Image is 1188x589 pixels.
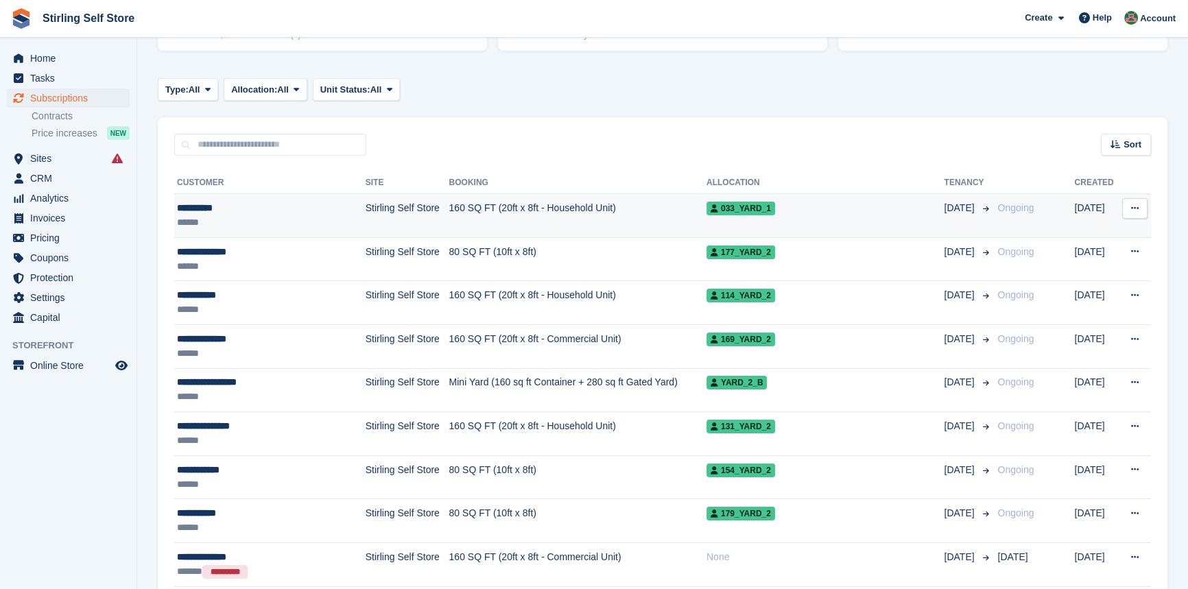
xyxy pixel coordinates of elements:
td: [DATE] [1074,324,1118,368]
td: Mini Yard (160 sq ft Container + 280 sq ft Gated Yard) [449,368,706,412]
span: 169_Yard_2 [706,333,775,346]
button: Type: All [158,78,218,101]
span: Invoices [30,208,112,228]
span: Create [1025,11,1052,25]
button: Unit Status: All [313,78,400,101]
i: Smart entry sync failures have occurred [112,153,123,164]
span: Allocation: [231,83,277,97]
td: [DATE] [1074,194,1118,238]
a: menu [7,88,130,108]
span: Protection [30,268,112,287]
a: menu [7,189,130,208]
span: Ongoing [997,246,1034,257]
a: menu [7,208,130,228]
td: 80 SQ FT (10ft x 8ft) [449,499,706,543]
a: menu [7,228,130,248]
span: Ongoing [997,333,1034,344]
td: [DATE] [1074,455,1118,499]
span: Storefront [12,339,136,352]
td: 160 SQ FT (20ft x 8ft - Household Unit) [449,194,706,238]
img: stora-icon-8386f47178a22dfd0bd8f6a31ec36ba5ce8667c1dd55bd0f319d3a0aa187defe.svg [11,8,32,29]
span: All [277,83,289,97]
a: Stirling Self Store [37,7,140,29]
a: Price increases NEW [32,125,130,141]
span: 114_Yard_2 [706,289,775,302]
td: Stirling Self Store [366,281,449,325]
span: Pricing [30,228,112,248]
th: Tenancy [944,172,992,194]
img: Lucy [1124,11,1138,25]
span: [DATE] [944,288,977,302]
td: [DATE] [1074,542,1118,586]
td: Stirling Self Store [366,499,449,543]
button: Allocation: All [224,78,307,101]
th: Allocation [706,172,945,194]
td: [DATE] [1074,237,1118,281]
td: Stirling Self Store [366,455,449,499]
a: menu [7,69,130,88]
span: 131_Yard_2 [706,420,775,433]
span: Ongoing [997,202,1034,213]
span: Ongoing [997,289,1034,300]
a: Preview store [113,357,130,374]
span: Help [1093,11,1112,25]
td: Stirling Self Store [366,542,449,586]
div: NEW [107,126,130,140]
span: Price increases [32,127,97,140]
a: menu [7,268,130,287]
span: Unit Status: [320,83,370,97]
span: [DATE] [997,551,1027,562]
span: Coupons [30,248,112,267]
span: [DATE] [944,550,977,564]
span: Sites [30,149,112,168]
span: Ongoing [997,464,1034,475]
span: CRM [30,169,112,188]
a: menu [7,356,130,375]
a: Contracts [32,110,130,123]
a: menu [7,248,130,267]
a: menu [7,149,130,168]
span: [DATE] [944,375,977,389]
span: [DATE] [944,201,977,215]
span: [DATE] [944,245,977,259]
span: Type: [165,83,189,97]
td: Stirling Self Store [366,237,449,281]
td: [DATE] [1074,412,1118,456]
span: Home [30,49,112,68]
a: menu [7,288,130,307]
span: [DATE] [944,419,977,433]
span: All [370,83,382,97]
span: 177_Yard_2 [706,245,775,259]
td: Stirling Self Store [366,368,449,412]
td: [DATE] [1074,499,1118,543]
th: Created [1074,172,1118,194]
span: All [189,83,200,97]
span: Online Store [30,356,112,375]
span: Subscriptions [30,88,112,108]
div: None [706,550,945,564]
td: Stirling Self Store [366,412,449,456]
span: 179_Yard_2 [706,507,775,520]
a: menu [7,308,130,327]
span: Ongoing [997,507,1034,518]
span: Ongoing [997,376,1034,387]
td: 160 SQ FT (20ft x 8ft - Commercial Unit) [449,324,706,368]
span: [DATE] [944,332,977,346]
td: 160 SQ FT (20ft x 8ft - Household Unit) [449,412,706,456]
td: 80 SQ FT (10ft x 8ft) [449,237,706,281]
span: 033_YARD_1 [706,202,775,215]
span: Yard_2_B [706,376,768,389]
td: Stirling Self Store [366,324,449,368]
span: Account [1140,12,1176,25]
td: 160 SQ FT (20ft x 8ft - Household Unit) [449,281,706,325]
span: [DATE] [944,463,977,477]
span: [DATE] [944,506,977,520]
span: Sort [1124,138,1141,152]
span: Capital [30,308,112,327]
th: Customer [174,172,366,194]
td: [DATE] [1074,368,1118,412]
span: 154_Yard_2 [706,464,775,477]
span: Analytics [30,189,112,208]
a: menu [7,49,130,68]
span: Ongoing [997,420,1034,431]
